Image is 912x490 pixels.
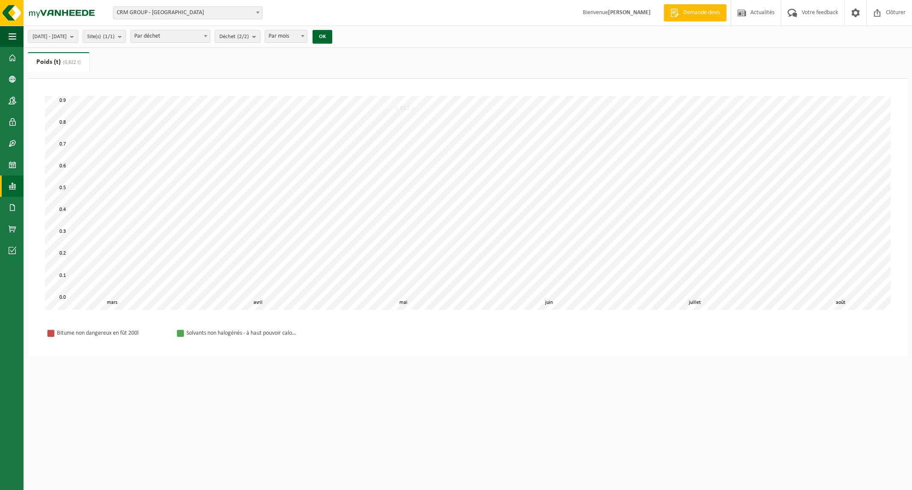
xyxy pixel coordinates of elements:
span: Par mois [265,30,307,42]
div: 0,822 t [393,104,416,113]
span: [DATE] - [DATE] [32,30,67,43]
a: Demande devis [664,4,726,21]
span: Par déchet [130,30,210,43]
count: (1/1) [103,34,115,39]
span: Site(s) [87,30,115,43]
span: CRM GROUP - LIÈGE [113,7,262,19]
button: Déchet(2/2) [215,30,260,43]
strong: [PERSON_NAME] [608,9,651,16]
div: Bitume non dangereux en fût 200l [57,328,168,339]
span: CRM GROUP - LIÈGE [113,6,263,19]
button: Site(s)(1/1) [83,30,126,43]
button: [DATE] - [DATE] [28,30,78,43]
span: (0,822 t) [61,60,81,65]
count: (2/2) [237,34,249,39]
div: Solvants non halogénés - à haut pouvoir calorifique en fût 200L [186,328,298,339]
span: Par déchet [131,30,210,42]
button: OK [313,30,332,44]
span: Demande devis [681,9,722,17]
span: Déchet [219,30,249,43]
a: Poids (t) [28,52,89,72]
span: Par mois [265,30,307,43]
